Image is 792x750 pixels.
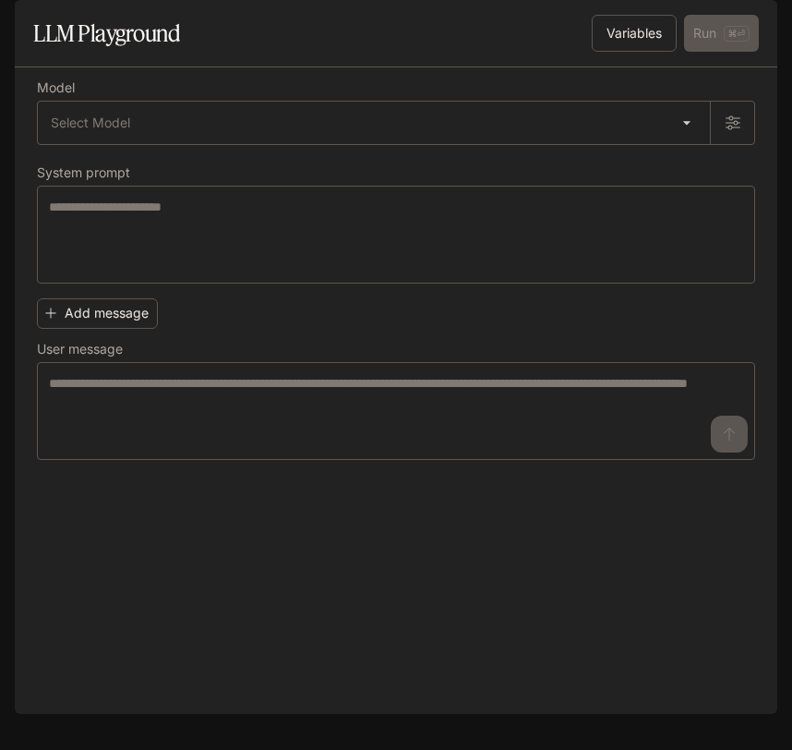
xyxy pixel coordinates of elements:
button: Variables [592,15,677,52]
p: Model [37,81,75,94]
p: System prompt [37,166,130,179]
span: Select Model [51,114,130,132]
p: User message [37,343,123,356]
h1: LLM Playground [33,15,180,52]
button: Add message [37,298,158,329]
div: Select Model [38,102,710,144]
